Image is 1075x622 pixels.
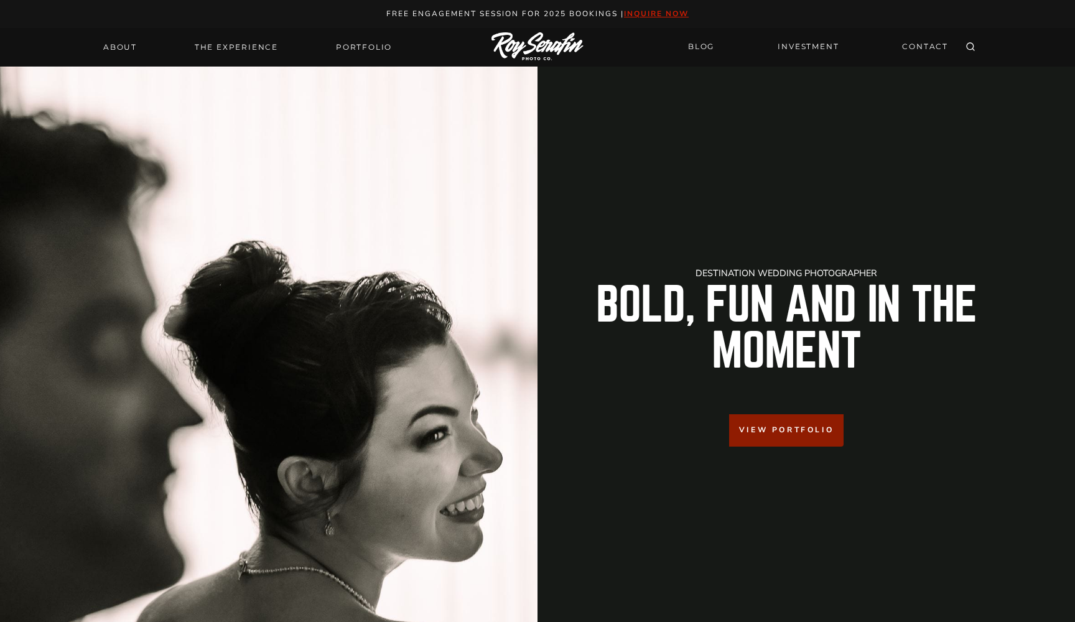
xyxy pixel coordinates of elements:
h1: Destination Wedding Photographer [547,269,1025,277]
img: Logo of Roy Serafin Photo Co., featuring stylized text in white on a light background, representi... [491,32,584,62]
h2: Bold, Fun And in the Moment [547,282,1025,374]
button: View Search Form [962,39,979,56]
a: About [96,39,144,56]
nav: Secondary Navigation [681,36,956,58]
a: Portfolio [328,39,399,56]
nav: Primary Navigation [96,39,399,56]
span: View Portfolio [739,424,834,436]
a: CONTACT [895,36,956,58]
a: BLOG [681,36,722,58]
a: inquire now [624,9,689,19]
p: Free engagement session for 2025 Bookings | [14,7,1062,21]
a: THE EXPERIENCE [187,39,286,56]
a: View Portfolio [729,414,844,446]
a: INVESTMENT [770,36,846,58]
